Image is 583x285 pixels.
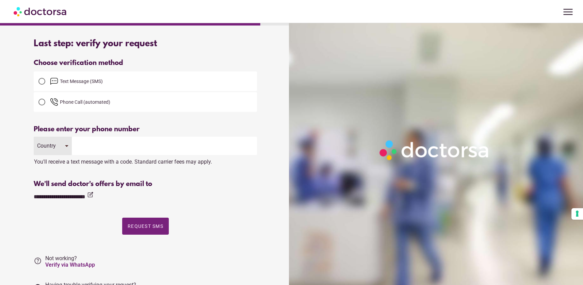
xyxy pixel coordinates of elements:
img: Doctorsa.com [14,4,67,19]
button: Request SMS [122,218,169,235]
img: phone [50,98,58,106]
div: Last step: verify your request [34,39,257,49]
span: menu [562,5,574,18]
span: Request SMS [128,223,163,229]
img: email [50,77,58,85]
button: Your consent preferences for tracking technologies [571,208,583,220]
div: Country [37,142,58,149]
div: You'll receive a text message with a code. Standard carrier fees may apply. [34,155,257,165]
div: Please enter your phone number [34,125,257,133]
img: Logo-Doctorsa-trans-White-partial-flat.png [376,137,493,163]
div: Choose verification method [34,59,257,67]
a: Verify via WhatsApp [45,262,95,268]
i: help [34,257,42,265]
i: edit_square [87,191,94,198]
span: Text Message (SMS) [60,79,103,84]
span: Not working? [45,255,95,268]
span: Phone Call (automated) [60,99,110,105]
div: We'll send doctor's offers by email to [34,180,257,188]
